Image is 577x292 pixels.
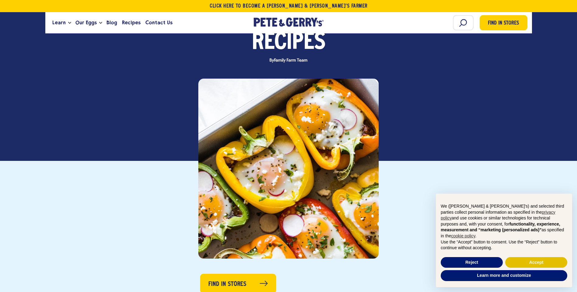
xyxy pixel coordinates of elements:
[210,15,259,33] span: Carb
[266,58,310,63] span: By
[75,19,97,26] span: Our Eggs
[488,19,519,28] span: Find in Stores
[122,19,141,26] span: Recipes
[120,15,143,31] a: Recipes
[441,257,503,268] button: Reject
[145,19,172,26] span: Contact Us
[252,33,325,52] span: Recipes
[104,15,120,31] a: Blog
[73,15,99,31] a: Our Eggs
[441,270,567,281] button: Learn more and customize
[52,19,66,26] span: Learn
[274,58,307,63] span: Family Farm Team
[431,189,577,292] div: Notice
[451,233,475,238] a: cookie policy
[106,19,117,26] span: Blog
[441,203,567,239] p: We ([PERSON_NAME] & [PERSON_NAME]'s) and selected third parties collect personal information as s...
[99,22,102,24] button: Open the dropdown menu for Our Eggs
[505,257,567,268] button: Accept
[453,15,474,30] input: Search
[50,15,68,31] a: Learn
[208,280,246,289] span: Find in Stores
[68,22,71,24] button: Open the dropdown menu for Learn
[143,15,175,31] a: Contact Us
[441,239,567,251] p: Use the “Accept” button to consent. Use the “Reject” button to continue without accepting.
[480,15,527,30] a: Find in Stores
